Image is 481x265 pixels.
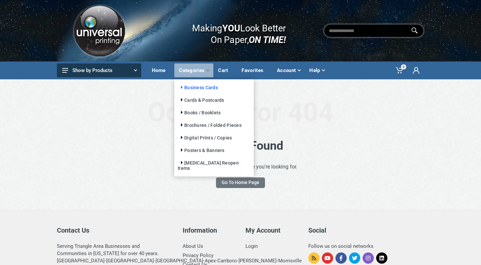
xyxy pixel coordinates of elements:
[105,258,106,264] strong: ·
[272,63,305,77] div: Account
[161,163,320,171] p: We can't seem to find the page you're looking for.
[222,22,240,34] b: YOU
[305,63,329,77] div: Help
[147,61,174,79] a: Home
[178,123,241,128] a: Brochures / Folded Pieces
[174,63,213,77] div: Categories
[147,63,174,77] div: Home
[71,3,127,59] img: Logo.png
[216,177,265,188] a: Go To Home Page
[57,243,173,264] div: Serving Triangle Area Businesses and Communities in [US_STATE] for over 40 years. [GEOGRAPHIC_DAT...
[161,139,320,153] h1: Page Not Found
[183,243,203,249] a: About Us
[237,61,272,79] a: Favorites
[154,258,155,264] strong: ·
[178,85,218,90] a: Business Cards
[308,243,424,250] div: Follow us on social networks
[179,16,286,46] div: Making Look Better On Paper,
[178,160,239,171] a: [MEDICAL_DATA] Reopen Items
[183,226,236,234] h5: Information
[401,64,406,69] span: 0
[245,226,298,234] h5: My Account
[237,63,272,77] div: Favorites
[183,252,213,258] a: Privacy Policy
[178,148,225,153] a: Posters & Banners
[57,79,424,139] div: Oops! Error 404
[308,226,424,234] h5: Social
[391,61,408,79] a: 0
[213,61,237,79] a: Cart
[57,226,173,234] h5: Contact Us
[178,110,221,115] a: Books / Booklets
[213,63,237,77] div: Cart
[249,34,286,45] i: ON TIME!
[178,135,232,140] a: Digital Prints / Copies
[57,63,141,77] button: Show by Products
[245,243,258,249] a: Login
[178,97,224,103] a: Cards & Postcards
